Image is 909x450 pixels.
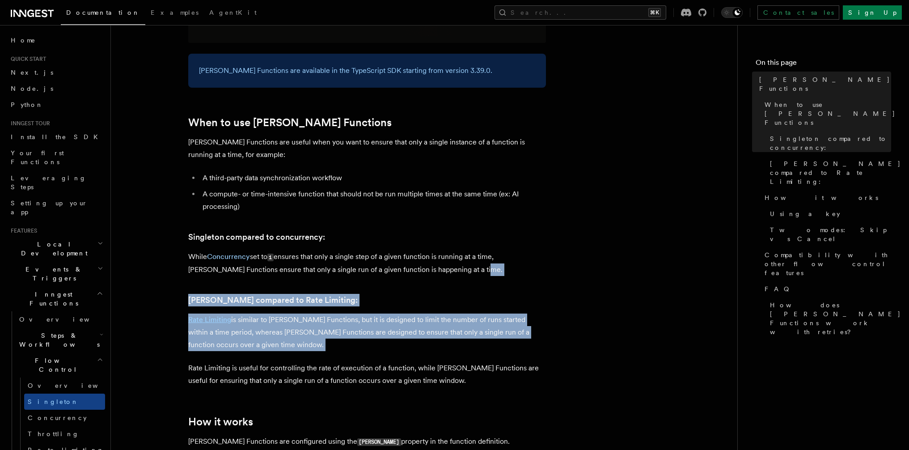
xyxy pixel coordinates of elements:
[11,149,64,166] span: Your first Functions
[7,236,105,261] button: Local Development
[756,72,891,97] a: [PERSON_NAME] Functions
[7,97,105,113] a: Python
[66,9,140,16] span: Documentation
[24,378,105,394] a: Overview
[188,416,253,428] a: How it works
[188,362,546,387] p: Rate Limiting is useful for controlling the rate of execution of a function, while [PERSON_NAME] ...
[770,301,901,336] span: How does [PERSON_NAME] Functions work with retries?
[61,3,145,25] a: Documentation
[16,311,105,327] a: Overview
[28,430,79,437] span: Throttling
[207,252,250,261] a: Concurrency
[188,315,231,324] a: Rate Limiting
[7,81,105,97] a: Node.js
[199,64,535,77] p: [PERSON_NAME] Functions are available in the TypeScript SDK starting from version 3.39.0.
[761,281,891,297] a: FAQ
[770,209,840,218] span: Using a key
[204,3,262,24] a: AgentKit
[209,9,257,16] span: AgentKit
[766,206,891,222] a: Using a key
[7,290,97,308] span: Inngest Functions
[765,193,878,202] span: How it works
[766,156,891,190] a: [PERSON_NAME] compared to Rate Limiting:
[188,116,392,129] a: When to use [PERSON_NAME] Functions
[28,382,120,389] span: Overview
[200,188,546,213] li: A compute- or time-intensive function that should not be run multiple times at the same time (ex:...
[761,247,891,281] a: Compatibility with other flow control features
[766,297,891,340] a: How does [PERSON_NAME] Functions work with retries?
[188,294,358,306] a: [PERSON_NAME] compared to Rate Limiting:
[11,36,36,45] span: Home
[770,225,891,243] span: Two modes: Skip vs Cancel
[495,5,666,20] button: Search...⌘K
[7,286,105,311] button: Inngest Functions
[770,134,891,152] span: Singleton compared to concurrency:
[11,200,88,216] span: Setting up your app
[766,131,891,156] a: Singleton compared to concurrency:
[843,5,902,20] a: Sign Up
[28,414,87,421] span: Concurrency
[188,250,546,276] p: While set to ensures that only a single step of a given function is running at a time, [PERSON_NA...
[16,327,105,352] button: Steps & Workflows
[765,284,794,293] span: FAQ
[648,8,661,17] kbd: ⌘K
[188,136,546,161] p: [PERSON_NAME] Functions are useful when you want to ensure that only a single instance of a funct...
[11,133,103,140] span: Install the SDK
[7,240,97,258] span: Local Development
[7,145,105,170] a: Your first Functions
[11,101,43,108] span: Python
[7,261,105,286] button: Events & Triggers
[28,398,79,405] span: Singleton
[759,75,891,93] span: [PERSON_NAME] Functions
[357,438,401,446] code: [PERSON_NAME]
[24,394,105,410] a: Singleton
[11,174,86,191] span: Leveraging Steps
[761,190,891,206] a: How it works
[7,170,105,195] a: Leveraging Steps
[7,129,105,145] a: Install the SDK
[765,250,891,277] span: Compatibility with other flow control features
[11,85,53,92] span: Node.js
[721,7,743,18] button: Toggle dark mode
[7,265,97,283] span: Events & Triggers
[7,32,105,48] a: Home
[200,172,546,184] li: A third-party data synchronization workflow
[188,435,546,448] p: [PERSON_NAME] Functions are configured using the property in the function definition.
[16,352,105,378] button: Flow Control
[761,97,891,131] a: When to use [PERSON_NAME] Functions
[11,69,53,76] span: Next.js
[757,5,839,20] a: Contact sales
[145,3,204,24] a: Examples
[7,195,105,220] a: Setting up your app
[7,64,105,81] a: Next.js
[7,55,46,63] span: Quick start
[7,120,50,127] span: Inngest tour
[7,227,37,234] span: Features
[188,231,325,243] a: Singleton compared to concurrency:
[16,331,100,349] span: Steps & Workflows
[267,254,274,261] code: 1
[766,222,891,247] a: Two modes: Skip vs Cancel
[188,314,546,351] p: is similar to [PERSON_NAME] Functions, but it is designed to limit the number of runs started wit...
[24,410,105,426] a: Concurrency
[16,356,97,374] span: Flow Control
[756,57,891,72] h4: On this page
[19,316,111,323] span: Overview
[151,9,199,16] span: Examples
[765,100,896,127] span: When to use [PERSON_NAME] Functions
[24,426,105,442] a: Throttling
[770,159,901,186] span: [PERSON_NAME] compared to Rate Limiting:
